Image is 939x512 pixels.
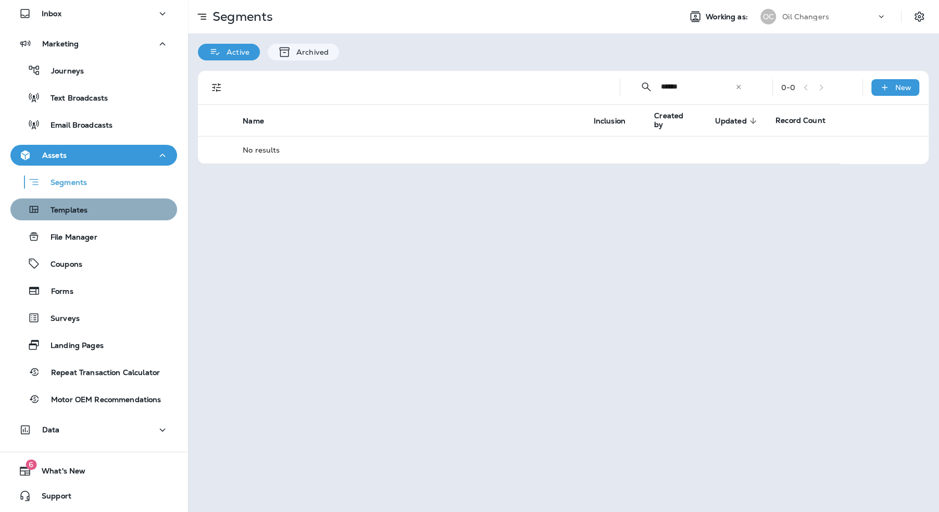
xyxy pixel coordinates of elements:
p: Landing Pages [40,341,104,351]
p: Text Broadcasts [40,94,108,104]
span: Inclusion [594,116,639,126]
p: File Manager [40,233,97,243]
button: Filters [206,77,227,98]
p: Email Broadcasts [40,121,112,131]
span: What's New [31,467,85,479]
span: Support [31,492,71,504]
p: Archived [291,48,329,56]
button: Collapse Search [636,77,657,97]
button: Journeys [10,59,177,81]
p: Journeys [41,67,84,77]
p: Inbox [42,9,61,18]
button: Surveys [10,307,177,329]
span: Name [243,116,278,126]
button: Settings [910,7,929,26]
button: Data [10,419,177,440]
span: Updated [715,117,746,126]
p: Oil Changers [782,13,829,21]
p: Marketing [42,40,79,48]
span: 6 [26,459,36,470]
div: OC [760,9,776,24]
button: Repeat Transaction Calculator [10,361,177,383]
button: Landing Pages [10,334,177,356]
button: Support [10,485,177,506]
button: Forms [10,280,177,302]
p: Segments [208,9,273,24]
p: New [895,83,911,92]
button: Email Broadcasts [10,114,177,135]
td: No results [234,136,840,164]
button: 6What's New [10,460,177,481]
div: 0 - 0 [781,83,795,92]
span: Created by [654,111,688,129]
button: Text Broadcasts [10,86,177,108]
button: Assets [10,145,177,166]
button: Templates [10,198,177,220]
span: Updated [715,116,760,126]
button: Coupons [10,253,177,274]
span: Working as: [706,13,750,21]
span: Name [243,117,264,126]
p: Assets [42,151,67,159]
button: Marketing [10,33,177,54]
span: Inclusion [594,117,625,126]
button: Inbox [10,3,177,24]
button: File Manager [10,226,177,247]
p: Coupons [40,260,82,270]
p: Templates [40,206,87,216]
p: Surveys [40,314,80,324]
p: Repeat Transaction Calculator [41,368,160,378]
p: Motor OEM Recommendations [41,395,161,405]
p: Segments [40,178,87,189]
p: Forms [41,287,73,297]
button: Segments [10,171,177,193]
span: Record Count [775,116,825,125]
span: Created by [654,111,702,129]
p: Active [221,48,249,56]
p: Data [42,426,60,434]
button: Motor OEM Recommendations [10,388,177,410]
